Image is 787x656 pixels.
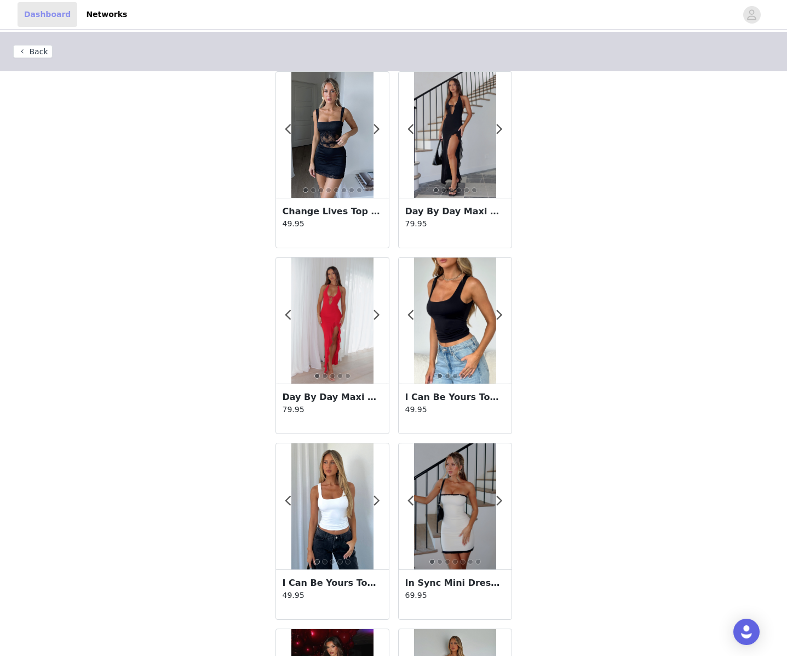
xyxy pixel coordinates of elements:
[326,187,331,193] button: 4
[460,559,466,564] button: 5
[456,187,462,193] button: 4
[357,187,362,193] button: 8
[472,187,477,193] button: 6
[337,373,343,379] button: 4
[322,373,328,379] button: 2
[449,187,454,193] button: 3
[318,187,324,193] button: 3
[303,187,308,193] button: 1
[405,391,505,404] h3: I Can Be Yours Top Black
[405,590,505,601] p: 69.95
[445,559,450,564] button: 3
[334,187,339,193] button: 5
[314,373,320,379] button: 1
[441,187,446,193] button: 2
[452,373,458,379] button: 3
[733,619,760,645] div: Open Intercom Messenger
[322,559,328,564] button: 2
[405,404,505,415] p: 49.95
[464,187,469,193] button: 5
[283,205,382,218] h3: Change Lives Top Black
[437,559,443,564] button: 2
[405,205,505,218] h3: Day By Day Maxi Dress Black
[330,373,335,379] button: 3
[405,218,505,230] p: 79.95
[460,373,466,379] button: 4
[345,373,351,379] button: 5
[314,559,320,564] button: 1
[337,559,343,564] button: 4
[468,373,473,379] button: 5
[283,590,382,601] p: 49.95
[433,187,439,193] button: 1
[349,187,354,193] button: 7
[468,559,473,564] button: 6
[341,187,347,193] button: 6
[330,559,335,564] button: 3
[13,45,53,58] button: Back
[445,373,450,379] button: 2
[283,391,382,404] h3: Day By Day Maxi Dress Cherry
[79,2,134,27] a: Networks
[18,2,77,27] a: Dashboard
[283,577,382,590] h3: I Can Be Yours Top White
[475,559,481,564] button: 7
[746,6,757,24] div: avatar
[429,559,435,564] button: 1
[283,404,382,415] p: 79.95
[405,577,505,590] h3: In Sync Mini Dress Cream
[452,559,458,564] button: 4
[311,187,316,193] button: 2
[283,218,382,230] p: 49.95
[345,559,351,564] button: 5
[437,373,443,379] button: 1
